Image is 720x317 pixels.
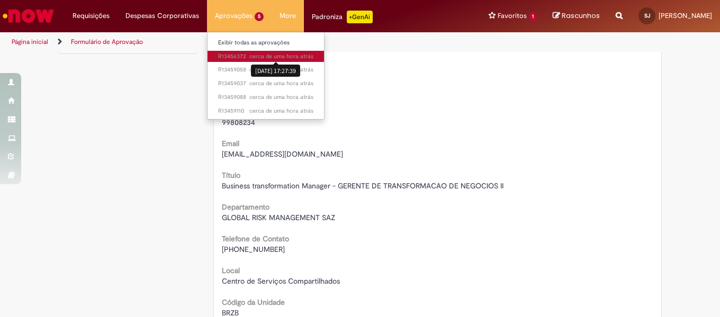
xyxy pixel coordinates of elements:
[208,64,324,76] a: Aberto R13459058 :
[222,234,289,243] b: Telefone de Contato
[255,12,264,21] span: 5
[249,66,313,74] span: cerca de uma hora atrás
[222,170,240,180] b: Título
[222,276,340,286] span: Centro de Serviços Compartilhados
[208,78,324,89] a: Aberto R13459037 :
[8,32,472,52] ul: Trilhas de página
[659,11,712,20] span: [PERSON_NAME]
[218,79,313,88] span: R13459037
[222,149,343,159] span: [EMAIL_ADDRESS][DOMAIN_NAME]
[207,32,325,120] ul: Aprovações
[218,93,313,102] span: R13459088
[249,79,313,87] span: cerca de uma hora atrás
[222,266,240,275] b: Local
[249,52,313,60] span: cerca de uma hora atrás
[347,11,373,23] p: +GenAi
[208,92,324,103] a: Aberto R13459088 :
[222,117,255,127] span: 99808234
[73,11,110,21] span: Requisições
[280,11,296,21] span: More
[529,12,537,21] span: 1
[208,51,324,62] a: Aberto R13456372 :
[12,38,48,46] a: Página inicial
[249,93,313,101] span: cerca de uma hora atrás
[562,11,600,21] span: Rascunhos
[218,52,313,61] span: R13456372
[498,11,527,21] span: Favoritos
[222,297,285,307] b: Código da Unidade
[208,37,324,49] a: Exibir todas as aprovações
[644,12,650,19] span: SJ
[222,139,239,148] b: Email
[125,11,199,21] span: Despesas Corporativas
[251,65,300,77] div: [DATE] 17:27:39
[222,181,503,191] span: Business transformation Manager - GERENTE DE TRANSFORMACAO DE NEGOCIOS II
[218,107,313,115] span: R13459110
[1,5,56,26] img: ServiceNow
[208,105,324,117] a: Aberto R13459110 :
[71,38,143,46] a: Formulário de Aprovação
[249,107,313,115] span: cerca de uma hora atrás
[218,66,313,74] span: R13459058
[553,11,600,21] a: Rascunhos
[215,11,253,21] span: Aprovações
[222,213,335,222] span: GLOBAL RISK MANAGEMENT SAZ
[222,202,269,212] b: Departamento
[312,11,373,23] div: Padroniza
[222,244,285,254] span: [PHONE_NUMBER]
